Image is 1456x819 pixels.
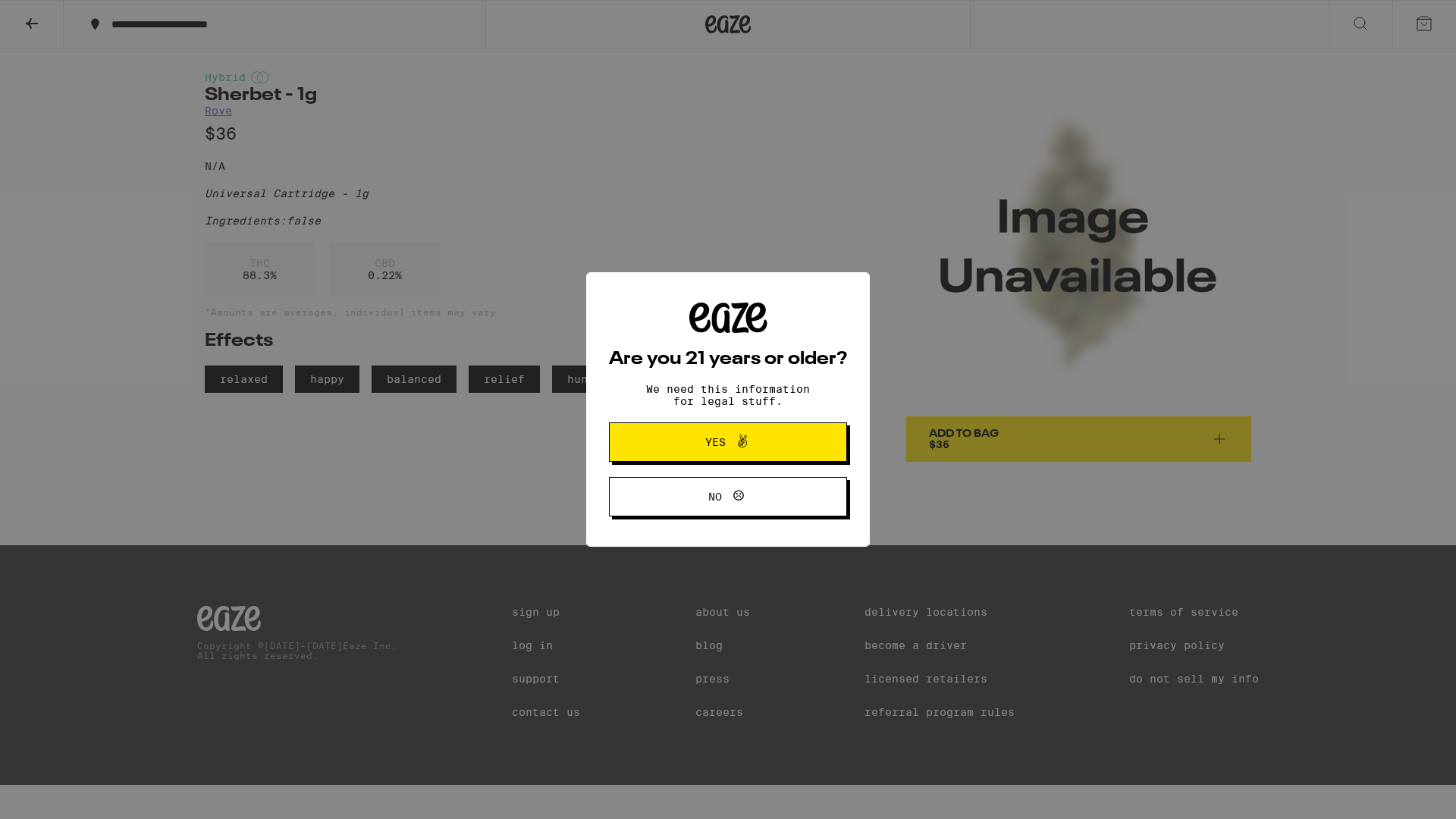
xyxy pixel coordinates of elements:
[609,422,847,462] button: Yes
[609,477,847,516] button: No
[708,491,722,502] span: No
[705,437,726,447] span: Yes
[633,383,823,407] p: We need this information for legal stuff.
[1361,773,1441,811] iframe: Opens a widget where you can find more information
[609,350,847,369] h2: Are you 21 years or older?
